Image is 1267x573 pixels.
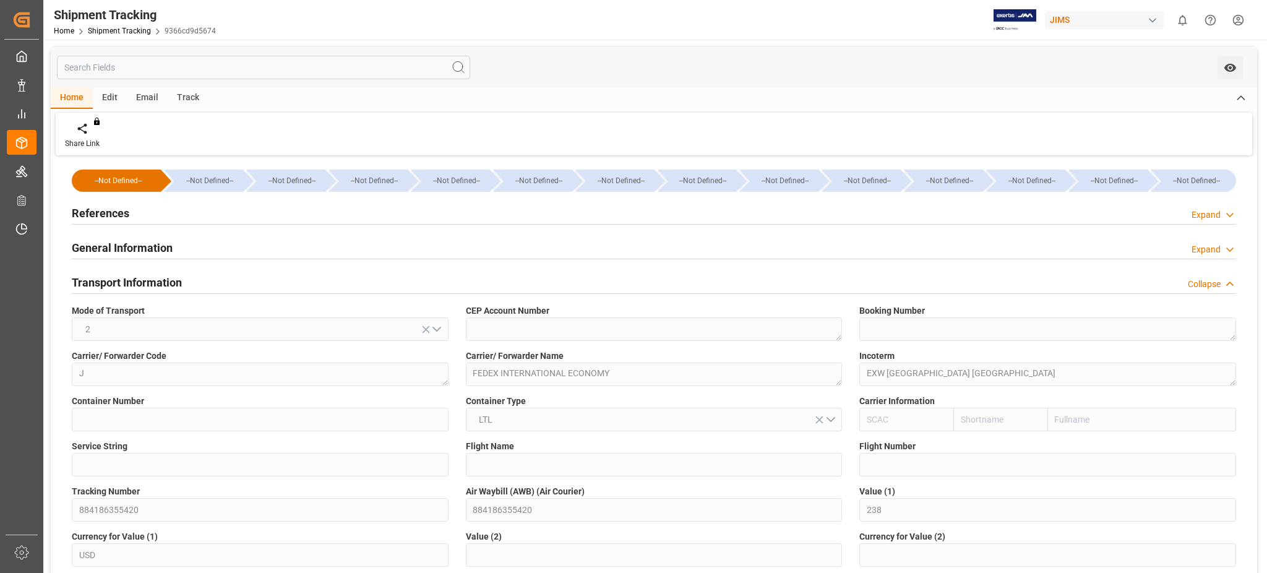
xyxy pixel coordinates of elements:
input: Shortname [953,408,1047,431]
input: Search Fields [57,56,470,79]
div: Expand [1192,209,1221,222]
span: CEP Account Number [466,304,549,317]
div: Track [168,88,208,109]
div: --Not Defined-- [834,170,901,192]
div: --Not Defined-- [259,170,325,192]
div: --Not Defined-- [986,170,1065,192]
div: --Not Defined-- [505,170,572,192]
button: show 0 new notifications [1169,6,1196,34]
input: SCAC [859,408,953,431]
img: Exertis%20JAM%20-%20Email%20Logo.jpg_1722504956.jpg [994,9,1036,31]
span: Flight Number [859,440,916,453]
textarea: EXW [GEOGRAPHIC_DATA] [GEOGRAPHIC_DATA] [859,363,1236,386]
div: JIMS [1045,11,1164,29]
div: --Not Defined-- [999,170,1065,192]
span: Tracking Number [72,485,140,498]
input: Fullname [1048,408,1236,431]
button: Help Center [1196,6,1224,34]
span: Carrier/ Forwarder Code [72,350,166,363]
span: Incoterm [859,350,895,363]
button: open menu [72,317,449,341]
div: --Not Defined-- [1163,170,1230,192]
span: Currency for Value (2) [859,530,945,543]
span: Container Number [72,395,144,408]
div: --Not Defined-- [739,170,818,192]
div: --Not Defined-- [670,170,737,192]
div: --Not Defined-- [493,170,572,192]
div: Edit [93,88,127,109]
div: --Not Defined-- [822,170,901,192]
div: --Not Defined-- [904,170,983,192]
span: Carrier/ Forwarder Name [466,350,564,363]
span: Air Waybill (AWB) (Air Courier) [466,485,585,498]
h2: General Information [72,239,173,256]
div: Expand [1192,243,1221,256]
div: --Not Defined-- [329,170,408,192]
button: JIMS [1045,8,1169,32]
div: --Not Defined-- [588,170,655,192]
div: --Not Defined-- [84,170,152,192]
span: Carrier Information [859,395,935,408]
div: --Not Defined-- [1068,170,1148,192]
span: Currency for Value (1) [72,530,158,543]
div: --Not Defined-- [341,170,408,192]
div: --Not Defined-- [752,170,818,192]
div: --Not Defined-- [164,170,243,192]
span: Value (1) [859,485,895,498]
span: LTL [473,413,499,426]
span: Mode of Transport [72,304,145,317]
div: --Not Defined-- [1081,170,1148,192]
span: Flight Name [466,440,514,453]
h2: References [72,205,129,222]
a: Shipment Tracking [88,27,151,35]
button: open menu [466,408,843,431]
span: 2 [79,323,97,336]
h2: Transport Information [72,274,182,291]
span: Value (2) [466,530,502,543]
div: --Not Defined-- [176,170,243,192]
span: Container Type [466,395,526,408]
div: --Not Defined-- [575,170,655,192]
div: --Not Defined-- [1151,170,1236,192]
div: Email [127,88,168,109]
div: Home [51,88,93,109]
button: open menu [1218,56,1243,79]
textarea: FEDEX INTERNATIONAL ECONOMY [466,363,843,386]
textarea: J [72,363,449,386]
span: Service String [72,440,127,453]
div: --Not Defined-- [411,170,490,192]
span: Booking Number [859,304,925,317]
div: --Not Defined-- [423,170,490,192]
div: Shipment Tracking [54,6,216,24]
a: Home [54,27,74,35]
div: --Not Defined-- [72,170,161,192]
div: Collapse [1188,278,1221,291]
div: --Not Defined-- [916,170,983,192]
div: --Not Defined-- [658,170,737,192]
div: --Not Defined-- [246,170,325,192]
